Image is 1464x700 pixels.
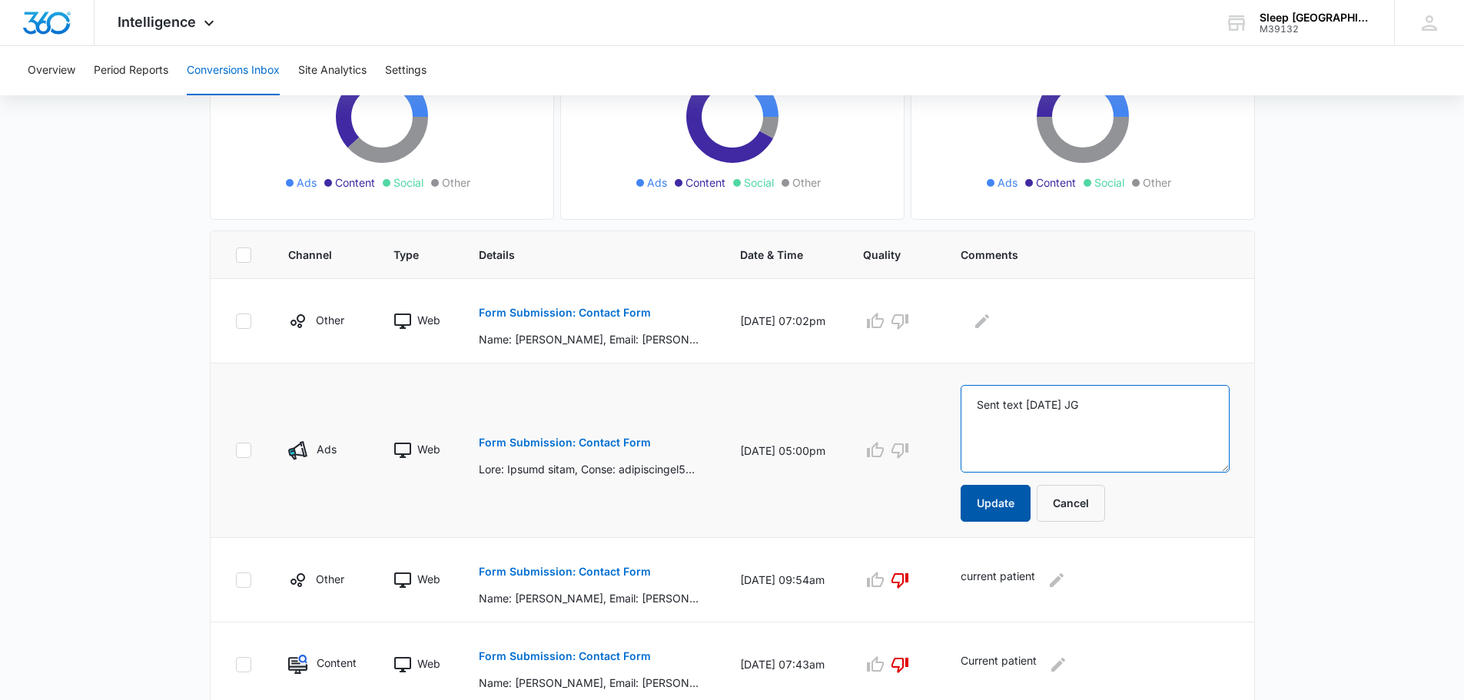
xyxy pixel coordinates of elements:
[792,174,821,191] span: Other
[961,652,1037,677] p: Current patient
[417,441,440,457] p: Web
[479,675,702,691] p: Name: [PERSON_NAME], Email: [PERSON_NAME][EMAIL_ADDRESS][DOMAIN_NAME], Phone: [PHONE_NUMBER], Are...
[417,312,440,328] p: Web
[385,46,427,95] button: Settings
[1036,174,1076,191] span: Content
[316,571,344,587] p: Other
[28,46,75,95] button: Overview
[647,174,667,191] span: Ads
[722,279,845,363] td: [DATE] 07:02pm
[417,571,440,587] p: Web
[298,46,367,95] button: Site Analytics
[722,363,845,538] td: [DATE] 05:00pm
[335,174,375,191] span: Content
[1044,568,1069,592] button: Edit Comments
[479,294,651,331] button: Form Submission: Contact Form
[1260,24,1372,35] div: account id
[744,174,774,191] span: Social
[961,385,1230,473] textarea: Sent text [DATE] JG
[1143,174,1171,191] span: Other
[1037,485,1105,522] button: Cancel
[1094,174,1124,191] span: Social
[686,174,725,191] span: Content
[1046,652,1071,677] button: Edit Comments
[94,46,168,95] button: Period Reports
[970,309,994,333] button: Edit Comments
[740,247,804,263] span: Date & Time
[479,307,651,318] p: Form Submission: Contact Form
[479,566,651,577] p: Form Submission: Contact Form
[479,461,702,477] p: Lore: Ipsumd sitam, Conse: adipiscingel5@seddo.eiu, Tempo: 9678598792, Inc utl e dol magnaal?: En...
[288,247,335,263] span: Channel
[479,247,682,263] span: Details
[863,247,901,263] span: Quality
[722,538,845,622] td: [DATE] 09:54am
[393,247,419,263] span: Type
[317,441,337,457] p: Ads
[479,638,651,675] button: Form Submission: Contact Form
[417,655,440,672] p: Web
[317,655,357,671] p: Content
[297,174,317,191] span: Ads
[1260,12,1372,24] div: account name
[393,174,423,191] span: Social
[479,424,651,461] button: Form Submission: Contact Form
[442,174,470,191] span: Other
[998,174,1017,191] span: Ads
[479,651,651,662] p: Form Submission: Contact Form
[479,437,651,448] p: Form Submission: Contact Form
[479,553,651,590] button: Form Submission: Contact Form
[118,14,196,30] span: Intelligence
[961,485,1031,522] button: Update
[479,590,702,606] p: Name: [PERSON_NAME], Email: [PERSON_NAME][EMAIL_ADDRESS][DOMAIN_NAME], Phone: [PHONE_NUMBER], Are...
[479,331,702,347] p: Name: [PERSON_NAME], Email: [PERSON_NAME][EMAIL_ADDRESS][DOMAIN_NAME], Phone: [PHONE_NUMBER], Are...
[187,46,280,95] button: Conversions Inbox
[961,568,1035,592] p: current patient
[961,247,1207,263] span: Comments
[316,312,344,328] p: Other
